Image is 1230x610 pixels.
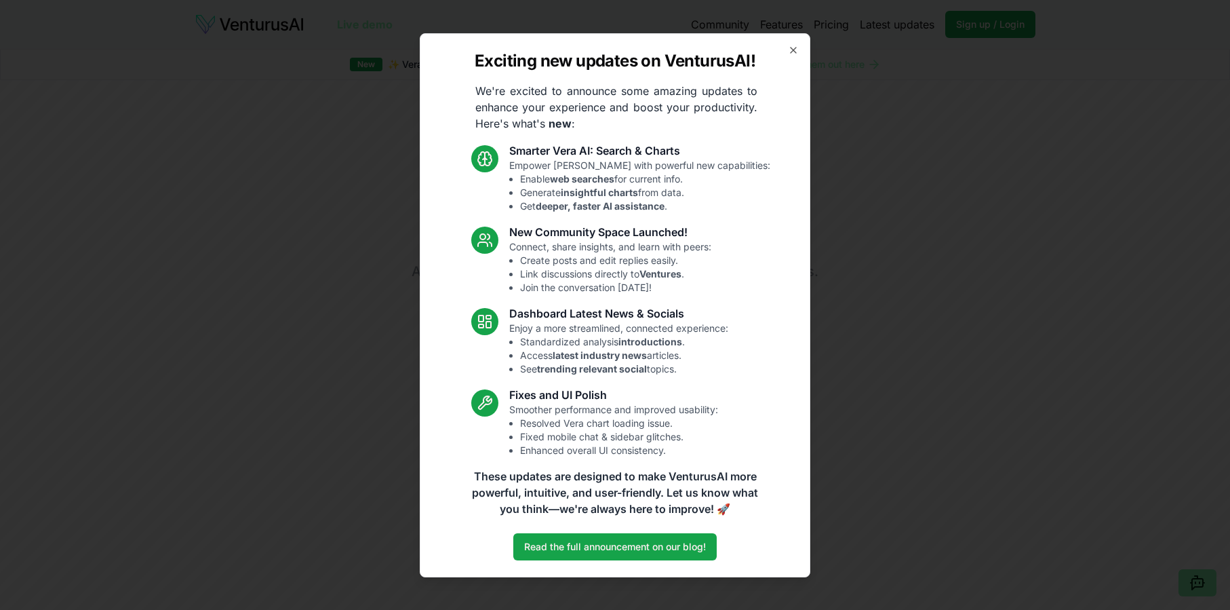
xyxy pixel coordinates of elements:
a: Read the full announcement on our blog! [513,533,717,560]
strong: web searches [550,173,614,185]
strong: latest industry news [553,349,647,361]
h3: New Community Space Launched! [509,224,711,240]
li: Join the conversation [DATE]! [520,281,711,294]
p: Smoother performance and improved usability: [509,403,718,457]
p: These updates are designed to make VenturusAI more powerful, intuitive, and user-friendly. Let us... [463,468,767,517]
li: Generate from data. [520,186,770,199]
li: Resolved Vera chart loading issue. [520,417,718,430]
strong: trending relevant social [537,363,647,375]
h3: Smarter Vera AI: Search & Charts [509,142,770,159]
p: We're excited to announce some amazing updates to enhance your experience and boost your producti... [464,83,768,132]
p: Connect, share insights, and learn with peers: [509,240,711,294]
p: Empower [PERSON_NAME] with powerful new capabilities: [509,159,770,213]
strong: introductions [618,336,682,347]
li: See topics. [520,362,728,376]
h2: Exciting new updates on VenturusAI! [475,50,755,72]
li: Standardized analysis . [520,335,728,349]
strong: Ventures [639,268,681,280]
li: Link discussions directly to . [520,267,711,281]
li: Fixed mobile chat & sidebar glitches. [520,430,718,444]
h3: Dashboard Latest News & Socials [509,305,728,322]
li: Get . [520,199,770,213]
h3: Fixes and UI Polish [509,387,718,403]
strong: new [549,117,572,130]
li: Access articles. [520,349,728,362]
li: Enable for current info. [520,172,770,186]
li: Create posts and edit replies easily. [520,254,711,267]
li: Enhanced overall UI consistency. [520,444,718,457]
strong: insightful charts [561,187,638,198]
strong: deeper, faster AI assistance [536,200,664,212]
p: Enjoy a more streamlined, connected experience: [509,322,728,376]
